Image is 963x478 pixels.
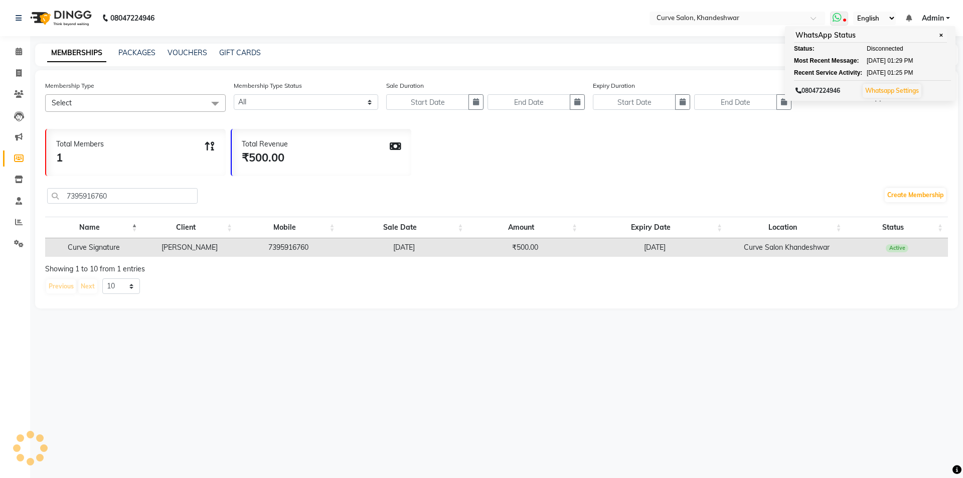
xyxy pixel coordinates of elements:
[46,279,76,293] button: Previous
[867,56,886,65] span: [DATE]
[468,238,582,257] td: ₹500.00
[794,68,849,77] div: Recent Service Activity:
[794,44,849,53] div: Status:
[386,81,424,90] label: Sale Duration
[45,238,142,257] td: Curve Signature
[237,217,340,238] th: Mobile: activate to sort column ascending
[847,217,948,238] th: Status: activate to sort column ascending
[582,217,727,238] th: Expiry Date: activate to sort column ascending
[52,98,72,107] span: Select
[865,87,919,94] a: Whatsapp Settings
[386,94,469,110] input: Start Date
[234,81,302,90] label: Membership Type Status
[110,4,154,32] b: 08047224946
[242,149,288,166] div: ₹500.00
[237,238,340,257] td: 7395916760
[794,29,947,43] div: WhatsApp Status
[118,48,155,57] a: PACKAGES
[56,139,104,149] div: Total Members
[867,68,886,77] span: [DATE]
[582,238,727,257] td: [DATE]
[936,32,945,39] span: ✕
[885,188,946,202] a: Create Membership
[867,44,903,53] span: Disconnected
[794,56,849,65] div: Most Recent Message:
[47,44,106,62] a: MEMBERSHIPS
[887,56,913,65] span: 01:29 PM
[78,279,97,293] button: Next
[887,68,913,77] span: 01:25 PM
[694,94,777,110] input: End Date
[56,149,104,166] div: 1
[488,94,570,110] input: End Date
[727,238,846,257] td: Curve Salon Khandeshwar
[142,238,237,257] td: [PERSON_NAME]
[219,48,261,57] a: GIFT CARDS
[340,217,468,238] th: Sale Date: activate to sort column ascending
[593,81,635,90] label: Expiry Duration
[593,94,676,110] input: Start Date
[45,81,94,90] label: Membership Type
[242,139,288,149] div: Total Revenue
[468,217,582,238] th: Amount: activate to sort column ascending
[340,238,468,257] td: [DATE]
[45,217,142,238] th: Name: activate to sort column descending
[45,264,948,274] div: Showing 1 to 10 from 1 entries
[795,87,840,94] span: 08047224946
[47,188,198,204] input: Search by customer or mobile
[26,4,94,32] img: logo
[142,217,237,238] th: Client: activate to sort column ascending
[922,13,944,24] span: Admin
[886,244,908,252] span: Active
[863,84,921,98] button: Whatsapp Settings
[727,217,846,238] th: Location: activate to sort column ascending
[168,48,207,57] a: VOUCHERS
